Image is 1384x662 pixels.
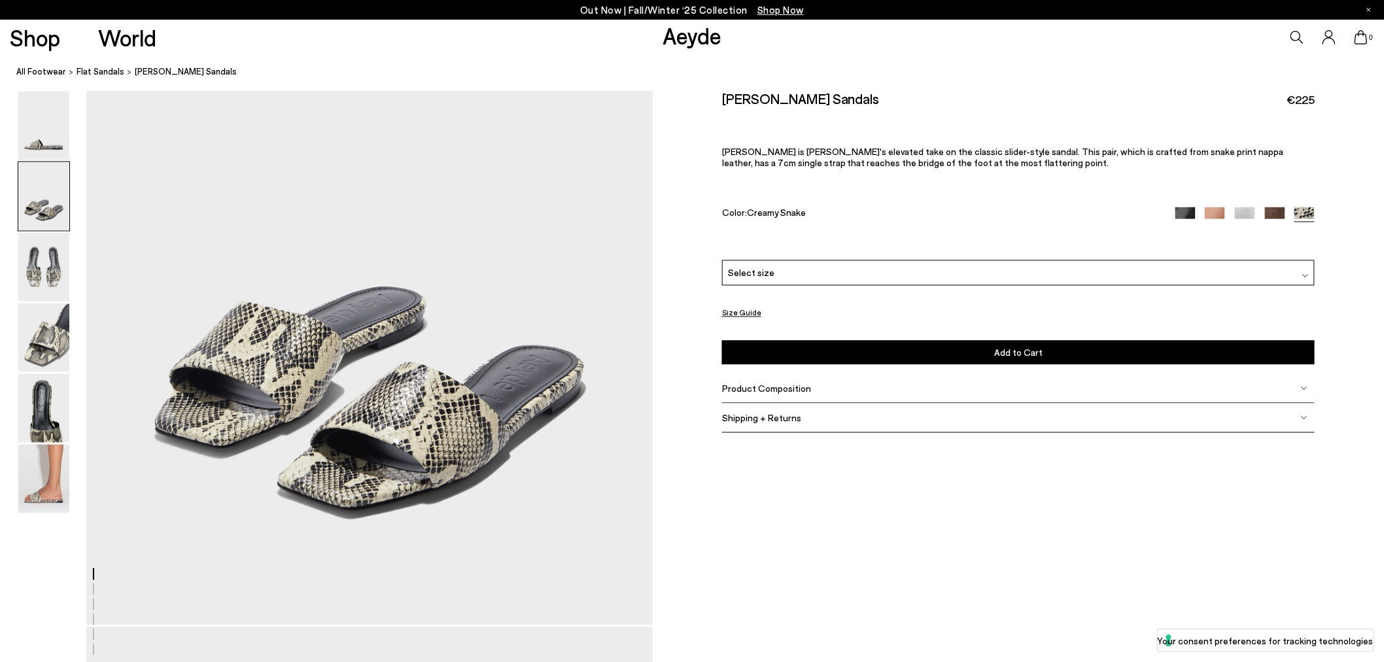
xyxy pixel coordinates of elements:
img: Anna Leather Sandals - Image 1 [18,92,69,160]
button: Your consent preferences for tracking technologies [1158,629,1374,652]
img: Anna Leather Sandals - Image 5 [18,374,69,443]
img: svg%3E [1301,415,1307,421]
p: [PERSON_NAME] is [PERSON_NAME]'s elevated take on the classic slider-style sandal. This pair, whi... [722,147,1315,169]
span: Shipping + Returns [722,413,801,424]
span: 0 [1368,34,1374,41]
img: svg%3E [1302,272,1309,279]
span: flat sandals [77,67,124,77]
img: Anna Leather Sandals - Image 6 [18,445,69,514]
img: svg%3E [1301,385,1307,392]
p: Out Now | Fall/Winter ‘25 Collection [580,2,804,18]
img: Anna Leather Sandals - Image 3 [18,233,69,302]
span: Creamy Snake [747,207,806,218]
a: 0 [1355,30,1368,44]
label: Your consent preferences for tracking technologies [1158,634,1374,648]
img: Anna Leather Sandals - Image 4 [18,304,69,372]
span: Add to Cart [994,347,1043,358]
div: Color: [722,207,1156,222]
span: Navigate to /collections/new-in [757,4,804,16]
span: [PERSON_NAME] Sandals [135,65,237,79]
nav: breadcrumb [16,55,1384,91]
a: Shop [10,26,60,49]
a: World [98,26,156,49]
h2: [PERSON_NAME] Sandals [722,91,880,107]
a: All Footwear [16,65,66,79]
img: Anna Leather Sandals - Image 2 [18,162,69,231]
a: flat sandals [77,65,124,79]
span: €225 [1287,92,1315,109]
button: Add to Cart [722,341,1315,365]
span: Product Composition [722,383,811,394]
button: Size Guide [722,305,761,321]
span: Select size [728,266,774,280]
a: Aeyde [663,22,721,49]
